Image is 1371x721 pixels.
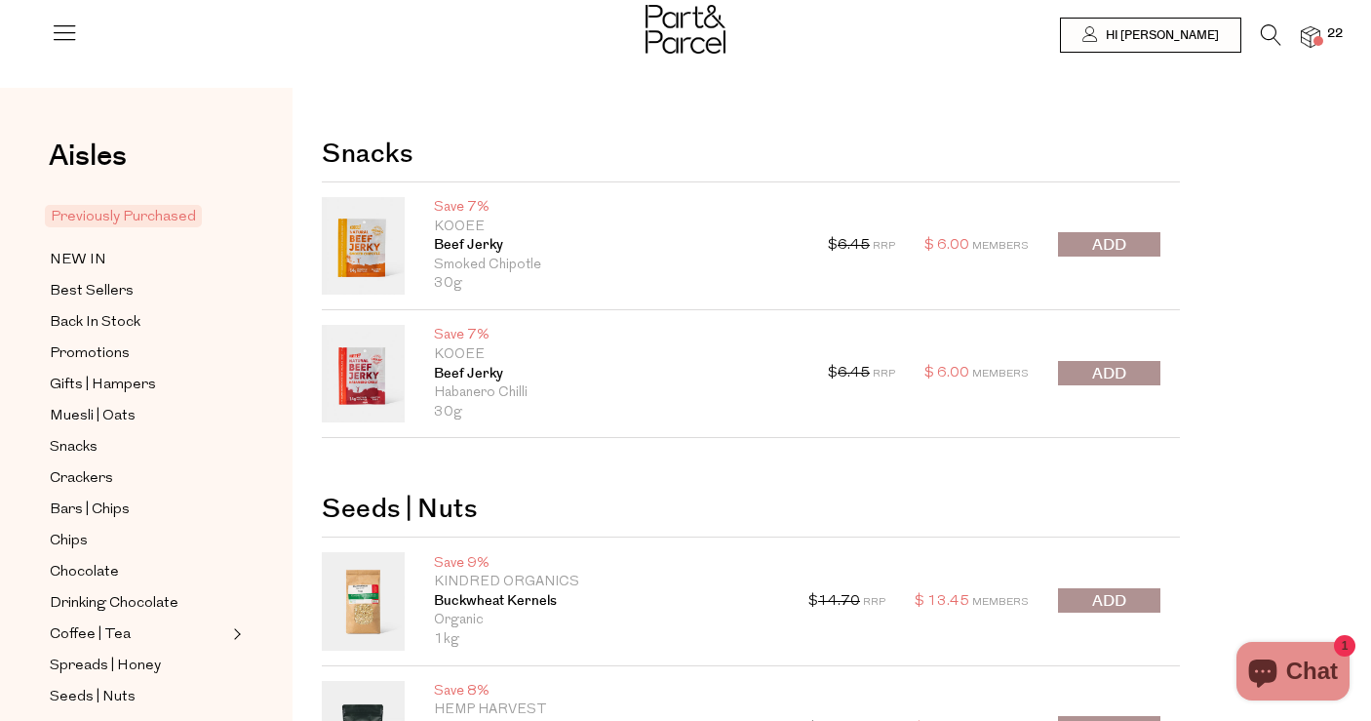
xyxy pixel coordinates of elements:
span: $ [828,366,838,381]
a: 22 [1301,26,1320,47]
span: Promotions [50,342,130,366]
p: 1kg [434,630,779,650]
a: Aisles [49,141,127,190]
p: Organic [434,611,779,630]
a: Snacks [50,435,227,460]
a: Muesli | Oats [50,404,227,428]
span: Members [972,369,1029,380]
a: Chips [50,529,227,553]
span: Coffee | Tea [50,623,131,647]
a: Beef Jerky [434,236,799,256]
span: Previously Purchased [45,205,202,227]
span: Members [972,597,1029,608]
a: Hi [PERSON_NAME] [1060,18,1241,53]
span: Back In Stock [50,311,140,335]
span: $ [828,238,838,253]
inbox-online-store-chat: Shopify online store chat [1231,642,1355,705]
span: RRP [873,369,895,380]
span: 13.45 [927,594,969,609]
span: Chips [50,530,88,553]
p: 30g [434,403,799,422]
span: 22 [1322,25,1348,43]
span: Aisles [49,135,127,178]
span: Hi [PERSON_NAME] [1101,27,1219,44]
p: Hemp Harvest [434,701,779,720]
a: Best Sellers [50,279,227,303]
span: RRP [873,241,895,252]
a: Bars | Chips [50,498,227,522]
p: Save 8% [434,682,779,701]
span: $ [915,594,924,609]
p: 30g [434,274,799,294]
span: Chocolate [50,561,119,584]
s: 6.45 [838,238,870,253]
h2: Snacks [322,112,1180,182]
a: Buckwheat Kernels [434,592,779,612]
span: Drinking Chocolate [50,592,178,616]
s: 14.70 [818,594,860,609]
a: Drinking Chocolate [50,591,227,616]
span: $ [924,238,934,253]
span: Gifts | Hampers [50,374,156,397]
span: Snacks [50,436,98,460]
span: $ [808,594,818,609]
p: KOOEE [434,345,799,365]
a: NEW IN [50,248,227,272]
a: Promotions [50,341,227,366]
a: Beef Jerky [434,365,799,384]
a: Seeds | Nuts [50,685,227,709]
span: $ [924,366,934,381]
s: 6.45 [838,366,870,381]
p: Save 9% [434,554,779,574]
span: Seeds | Nuts [50,686,136,709]
span: 6.00 [937,366,969,381]
span: Muesli | Oats [50,405,136,428]
span: 6.00 [937,238,969,253]
p: Habanero Chilli [434,383,799,403]
span: Best Sellers [50,280,134,303]
span: RRP [863,597,885,608]
p: Smoked Chipotle [434,256,799,275]
span: Spreads | Honey [50,655,161,678]
p: KOOEE [434,218,799,237]
span: NEW IN [50,249,106,272]
a: Gifts | Hampers [50,373,227,397]
button: Expand/Collapse Coffee | Tea [228,622,242,646]
span: Bars | Chips [50,499,130,522]
a: Spreads | Honey [50,654,227,678]
a: Back In Stock [50,310,227,335]
a: Chocolate [50,560,227,584]
span: Members [972,241,1029,252]
p: Kindred Organics [434,573,779,592]
img: Part&Parcel [646,5,725,54]
h2: Seeds | Nuts [322,467,1180,538]
a: Crackers [50,466,227,491]
span: Crackers [50,467,113,491]
p: Save 7% [434,198,799,218]
a: Coffee | Tea [50,622,227,647]
p: Save 7% [434,326,799,345]
a: Previously Purchased [50,205,227,228]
